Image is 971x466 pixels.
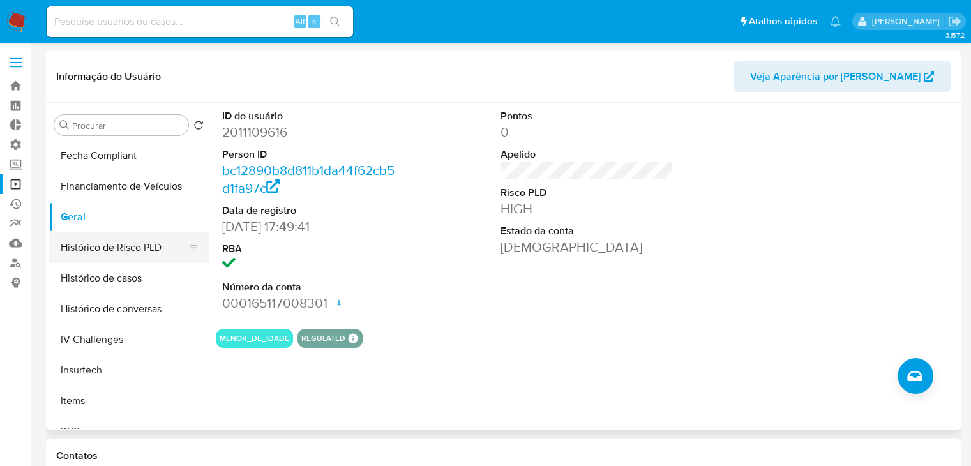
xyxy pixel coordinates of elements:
dd: [DATE] 17:49:41 [222,218,395,236]
a: Sair [948,15,961,28]
a: bc12890b8d811b1da44f62cb5d1fa97c [222,161,395,197]
input: Pesquise usuários ou casos... [47,13,353,30]
dt: ID do usuário [222,109,395,123]
button: Retornar ao pedido padrão [193,120,204,134]
h1: Informação do Usuário [56,70,161,83]
dd: HIGH [501,200,674,218]
button: Financiamento de Veículos [49,171,209,202]
dd: 2011109616 [222,123,395,141]
dt: Pontos [501,109,674,123]
button: Fecha Compliant [49,140,209,171]
dt: RBA [222,242,395,256]
button: Insurtech [49,355,209,386]
button: Veja Aparência por [PERSON_NAME] [734,61,951,92]
dd: 0 [501,123,674,141]
button: KYC [49,416,209,447]
span: Atalhos rápidos [749,15,817,28]
span: Alt [295,15,305,27]
a: Notificações [830,16,841,27]
button: Procurar [59,120,70,130]
dt: Estado da conta [501,224,674,238]
dt: Número da conta [222,280,395,294]
button: Histórico de conversas [49,294,209,324]
button: Histórico de Risco PLD [49,232,199,263]
button: Histórico de casos [49,263,209,294]
h1: Contatos [56,449,951,462]
button: search-icon [322,13,348,31]
button: Geral [49,202,209,232]
dt: Risco PLD [501,186,674,200]
dd: [DEMOGRAPHIC_DATA] [501,238,674,256]
p: matias.logusso@mercadopago.com.br [871,15,944,27]
dt: Apelido [501,147,674,162]
button: IV Challenges [49,324,209,355]
button: Items [49,386,209,416]
span: Veja Aparência por [PERSON_NAME] [750,61,921,92]
input: Procurar [72,120,183,132]
dd: 000165117008301 [222,294,395,312]
dt: Data de registro [222,204,395,218]
span: s [312,15,316,27]
dt: Person ID [222,147,395,162]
